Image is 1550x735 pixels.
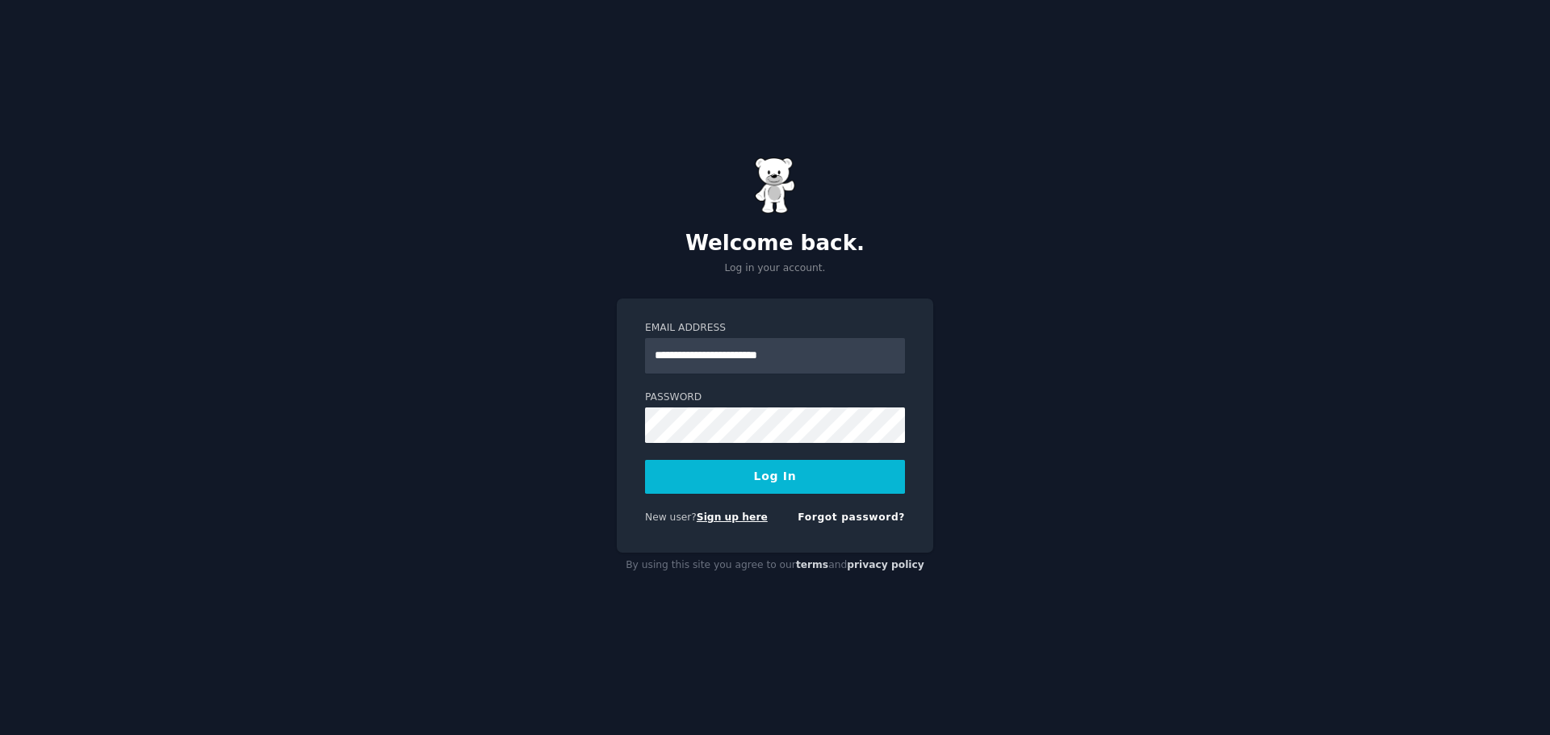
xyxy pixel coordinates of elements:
[645,321,905,336] label: Email Address
[617,261,933,276] p: Log in your account.
[796,559,828,570] a: terms
[645,460,905,494] button: Log In
[617,553,933,578] div: By using this site you agree to our and
[798,512,905,523] a: Forgot password?
[645,512,697,523] span: New user?
[617,231,933,257] h2: Welcome back.
[697,512,768,523] a: Sign up here
[755,157,795,214] img: Gummy Bear
[645,390,905,405] label: Password
[847,559,924,570] a: privacy policy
